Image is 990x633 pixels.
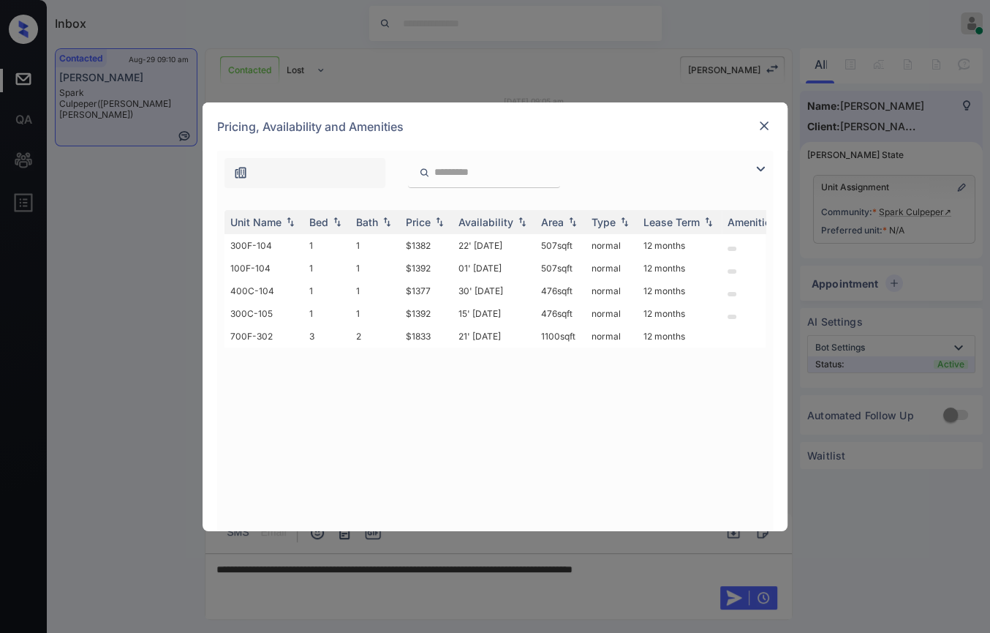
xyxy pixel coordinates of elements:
[309,216,328,228] div: Bed
[330,217,344,227] img: sorting
[400,280,453,302] td: $1377
[203,102,787,151] div: Pricing, Availability and Amenities
[617,217,632,227] img: sorting
[230,216,281,228] div: Unit Name
[303,280,350,302] td: 1
[224,257,303,280] td: 100F-104
[458,216,513,228] div: Availability
[643,216,700,228] div: Lease Term
[752,160,769,178] img: icon-zuma
[535,302,586,325] td: 476 sqft
[379,217,394,227] img: sorting
[453,257,535,280] td: 01' [DATE]
[535,325,586,348] td: 1100 sqft
[350,234,400,257] td: 1
[406,216,431,228] div: Price
[453,325,535,348] td: 21' [DATE]
[638,325,722,348] td: 12 months
[303,325,350,348] td: 3
[515,217,529,227] img: sorting
[356,216,378,228] div: Bath
[453,234,535,257] td: 22' [DATE]
[535,280,586,302] td: 476 sqft
[757,119,771,133] img: close
[432,217,447,227] img: sorting
[638,280,722,302] td: 12 months
[350,302,400,325] td: 1
[728,216,776,228] div: Amenities
[638,257,722,280] td: 12 months
[224,325,303,348] td: 700F-302
[592,216,616,228] div: Type
[350,325,400,348] td: 2
[586,234,638,257] td: normal
[535,234,586,257] td: 507 sqft
[303,234,350,257] td: 1
[565,217,580,227] img: sorting
[350,280,400,302] td: 1
[303,302,350,325] td: 1
[453,302,535,325] td: 15' [DATE]
[453,280,535,302] td: 30' [DATE]
[400,302,453,325] td: $1392
[224,302,303,325] td: 300C-105
[586,325,638,348] td: normal
[224,280,303,302] td: 400C-104
[303,257,350,280] td: 1
[350,257,400,280] td: 1
[400,234,453,257] td: $1382
[586,257,638,280] td: normal
[233,165,248,180] img: icon-zuma
[224,234,303,257] td: 300F-104
[638,234,722,257] td: 12 months
[419,166,430,179] img: icon-zuma
[586,280,638,302] td: normal
[701,217,716,227] img: sorting
[283,217,298,227] img: sorting
[535,257,586,280] td: 507 sqft
[400,325,453,348] td: $1833
[541,216,564,228] div: Area
[586,302,638,325] td: normal
[400,257,453,280] td: $1392
[638,302,722,325] td: 12 months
